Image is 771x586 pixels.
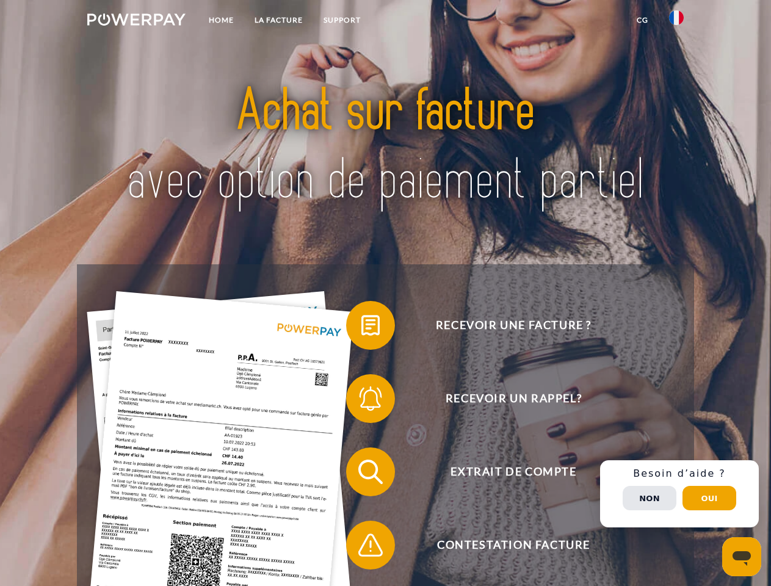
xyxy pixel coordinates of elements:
button: Contestation Facture [346,521,664,570]
button: Recevoir un rappel? [346,374,664,423]
div: Schnellhilfe [600,460,759,527]
button: Extrait de compte [346,447,664,496]
a: Support [313,9,371,31]
img: qb_bill.svg [355,310,386,341]
span: Extrait de compte [364,447,663,496]
a: CG [626,9,659,31]
button: Non [623,486,676,510]
a: Home [198,9,244,31]
img: title-powerpay_fr.svg [117,59,654,234]
span: Recevoir un rappel? [364,374,663,423]
h3: Besoin d’aide ? [607,468,751,480]
img: qb_search.svg [355,457,386,487]
a: LA FACTURE [244,9,313,31]
img: logo-powerpay-white.svg [87,13,186,26]
span: Recevoir une facture ? [364,301,663,350]
img: qb_bell.svg [355,383,386,414]
span: Contestation Facture [364,521,663,570]
iframe: Bouton de lancement de la fenêtre de messagerie [722,537,761,576]
img: fr [669,10,684,25]
img: qb_warning.svg [355,530,386,560]
button: Recevoir une facture ? [346,301,664,350]
button: Oui [682,486,736,510]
